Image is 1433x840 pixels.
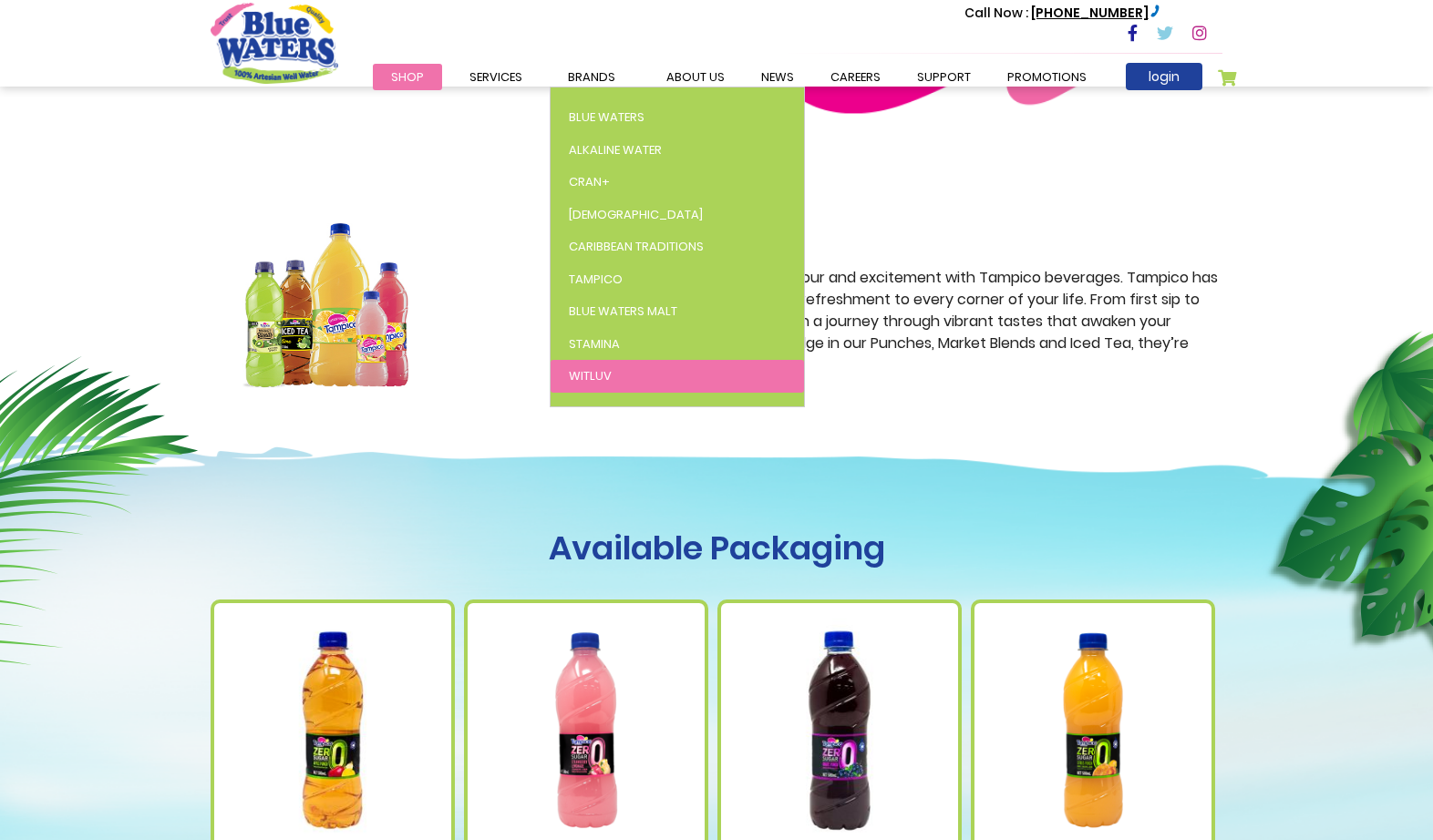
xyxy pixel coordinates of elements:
[812,64,899,90] a: careers
[569,108,644,126] span: Blue Waters
[569,173,610,190] span: Cran+
[569,367,612,384] span: WitLuv
[568,68,615,86] span: Brands
[557,223,1222,262] h2: Tampico
[648,64,743,90] a: about us
[391,68,424,86] span: Shop
[569,206,703,223] span: [DEMOGRAPHIC_DATA]
[557,267,1222,376] p: Step into a world bursting with flavour and excitement with Tampico beverages. Tampico has been o...
[569,238,704,255] span: Caribbean Traditions
[211,528,1222,568] h1: Available Packaging
[1031,4,1177,22] ctc: Call (868) 640-8824 with Linkus Desktop Client
[469,68,522,86] span: Services
[1031,4,1149,22] ctcspan: [PHONE_NUMBER]
[211,3,338,83] a: store logo
[569,335,620,353] span: Stamina
[569,271,623,288] span: Tampico
[743,64,812,90] a: News
[569,302,677,320] span: Blue Waters Malt
[964,4,1031,22] span: Call Now :
[899,64,989,90] a: support
[989,64,1105,90] a: Promotions
[569,141,662,159] span: Alkaline Water
[1126,63,1202,90] a: login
